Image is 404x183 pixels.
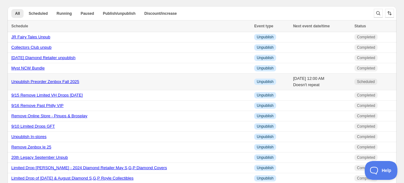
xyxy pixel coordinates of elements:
[257,155,273,160] span: Unpublish
[11,35,50,39] a: JR Fairy Tales Unpub
[11,145,51,149] a: Remove Zenbox le 25
[357,55,375,60] span: Completed
[357,79,375,84] span: Scheduled
[291,74,352,90] td: [DATE] 12:00 AM Doesn't repeat
[11,24,28,28] span: Schedule
[357,103,375,108] span: Completed
[357,155,375,160] span: Completed
[257,93,273,98] span: Unpublish
[11,155,68,160] a: 20th Legacy September Unpub
[365,161,398,180] iframe: Toggle Customer Support
[11,66,45,70] a: Myst NCW Bundle
[11,93,83,97] a: 9/15 Remove Limited VH Drops [DATE]
[257,35,273,40] span: Unpublish
[57,11,72,16] span: Running
[257,103,273,108] span: Unpublish
[257,145,273,150] span: Unpublish
[11,134,46,139] a: Unpublish In-stores
[385,9,394,18] button: Sort the results
[257,55,273,60] span: Unpublish
[11,103,63,108] a: 9/16 Remove Past Philly VIP
[257,79,273,84] span: Unpublish
[29,11,48,16] span: Scheduled
[357,176,375,181] span: Completed
[11,124,55,129] a: 9/10 Limited Drops GFT
[257,114,273,119] span: Unpublish
[11,55,75,60] a: [DATE] Diamond Retailer unpublish
[103,11,135,16] span: Publish/unpublish
[357,45,375,50] span: Completed
[257,45,273,50] span: Unpublish
[81,11,94,16] span: Paused
[374,9,383,18] button: Search and filter results
[15,11,20,16] span: All
[11,165,167,170] a: Limited Drop [PERSON_NAME] - 2024 Diamond Retailer May S,G,P Diamond Covers
[11,45,52,50] a: Collectors Club unpub
[357,35,375,40] span: Completed
[357,114,375,119] span: Completed
[257,134,273,139] span: Unpublish
[257,176,273,181] span: Unpublish
[11,79,79,84] a: Unpublish Preorder Zenbox Fall 2025
[357,145,375,150] span: Completed
[357,165,375,170] span: Completed
[357,124,375,129] span: Completed
[11,176,134,180] a: Limited Drop of [DATE] & August Diamond S,G,P Royle Collectibles
[11,114,87,118] a: Remove Online Store - Pinups & Brosplay
[144,11,177,16] span: Discount/increase
[257,165,273,170] span: Unpublish
[254,24,273,28] span: Event type
[354,24,366,28] span: Status
[293,24,330,28] span: Next event date/time
[257,124,273,129] span: Unpublish
[357,134,375,139] span: Completed
[257,66,273,71] span: Unpublish
[357,93,375,98] span: Completed
[357,66,375,71] span: Completed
